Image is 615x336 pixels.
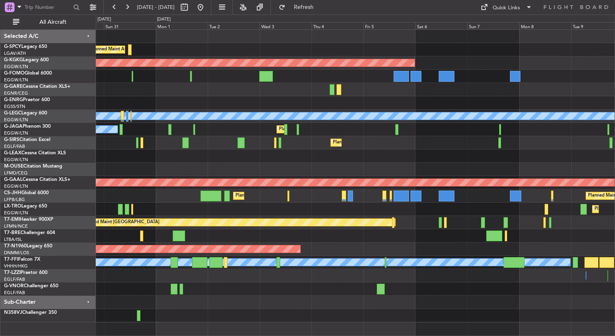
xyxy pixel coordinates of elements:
[4,177,70,182] a: G-GAALCessna Citation XLS+
[415,22,467,29] div: Sat 6
[275,1,323,14] button: Refresh
[4,230,55,235] a: T7-BREChallenger 604
[4,44,47,49] a: G-SPCYLegacy 650
[4,310,57,315] a: N358VJChallenger 350
[235,190,362,202] div: Planned Maint [GEOGRAPHIC_DATA] ([GEOGRAPHIC_DATA])
[97,16,111,23] div: [DATE]
[4,104,25,110] a: EGSS/STN
[4,77,28,83] a: EGGW/LTN
[4,204,47,209] a: LX-TROLegacy 650
[4,90,28,96] a: EGNR/CEG
[21,19,85,25] span: All Aircraft
[157,16,171,23] div: [DATE]
[4,64,28,70] a: EGGW/LTN
[4,223,28,229] a: LFMN/NCE
[4,58,23,62] span: G-KGKG
[4,130,28,136] a: EGGW/LTN
[4,97,50,102] a: G-ENRGPraetor 600
[83,216,159,228] div: Planned Maint [GEOGRAPHIC_DATA]
[4,137,50,142] a: G-SIRSCitation Excel
[4,164,62,169] a: M-OUSECitation Mustang
[4,191,49,195] a: CS-JHHGlobal 6000
[4,217,53,222] a: T7-EMIHawker 900XP
[4,111,21,116] span: G-LEGC
[493,4,520,12] div: Quick Links
[4,284,24,288] span: G-VNOR
[4,170,27,176] a: LFMD/CEQ
[4,244,52,249] a: T7-N1960Legacy 650
[4,236,22,243] a: LTBA/ISL
[156,22,208,29] div: Mon 1
[4,124,23,129] span: G-JAGA
[4,244,27,249] span: T7-N1960
[25,1,71,13] input: Trip Number
[4,151,66,156] a: G-LEAXCessna Citation XLS
[467,22,519,29] div: Sun 7
[137,4,175,11] span: [DATE] - [DATE]
[4,217,20,222] span: T7-EMI
[4,137,19,142] span: G-SIRS
[4,84,70,89] a: G-GARECessna Citation XLS+
[519,22,571,29] div: Mon 8
[260,22,312,29] div: Wed 3
[4,183,28,189] a: EGGW/LTN
[4,84,23,89] span: G-GARE
[4,284,58,288] a: G-VNORChallenger 650
[4,97,23,102] span: G-ENRG
[9,16,87,29] button: All Aircraft
[4,263,28,269] a: VHHH/HKG
[4,230,21,235] span: T7-BRE
[4,250,29,256] a: DNMM/LOS
[208,22,260,29] div: Tue 2
[4,151,21,156] span: G-LEAX
[363,22,415,29] div: Fri 5
[287,4,321,10] span: Refresh
[4,71,25,76] span: G-FOMO
[4,257,18,262] span: T7-FFI
[4,111,47,116] a: G-LEGCLegacy 600
[4,164,23,169] span: M-OUSE
[4,143,25,149] a: EGLF/FAB
[4,197,25,203] a: LFPB/LBG
[4,276,25,282] a: EGLF/FAB
[4,117,28,123] a: EGGW/LTN
[4,310,22,315] span: N358VJ
[4,50,26,56] a: LGAV/ATH
[333,137,460,149] div: Planned Maint [GEOGRAPHIC_DATA] ([GEOGRAPHIC_DATA])
[4,71,52,76] a: G-FOMOGlobal 6000
[4,270,47,275] a: T7-LZZIPraetor 600
[4,210,28,216] a: EGGW/LTN
[4,204,21,209] span: LX-TRO
[4,270,21,275] span: T7-LZZI
[4,157,28,163] a: EGGW/LTN
[4,44,21,49] span: G-SPCY
[312,22,363,29] div: Thu 4
[4,177,23,182] span: G-GAAL
[279,123,406,135] div: Planned Maint [GEOGRAPHIC_DATA] ([GEOGRAPHIC_DATA])
[4,290,25,296] a: EGLF/FAB
[4,124,51,129] a: G-JAGAPhenom 300
[4,257,40,262] a: T7-FFIFalcon 7X
[4,58,49,62] a: G-KGKGLegacy 600
[4,191,21,195] span: CS-JHH
[477,1,536,14] button: Quick Links
[104,22,156,29] div: Sun 31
